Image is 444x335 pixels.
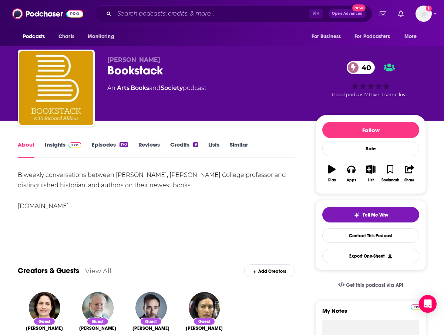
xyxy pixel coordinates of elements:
[322,207,419,222] button: tell me why sparkleTell Me Why
[54,30,79,44] a: Charts
[400,160,419,187] button: Share
[354,61,375,74] span: 40
[45,141,81,158] a: InsightsPodchaser Pro
[322,160,342,187] button: Play
[94,5,372,22] div: Search podcasts, credits, & more...
[416,6,432,22] button: Show profile menu
[329,9,366,18] button: Open AdvancedNew
[117,84,129,91] a: Arts
[322,249,419,263] button: Export One-Sheet
[332,92,410,97] span: Good podcast? Give it some love!
[83,30,124,44] button: open menu
[135,292,167,324] img: Yascha Mounk
[399,30,426,44] button: open menu
[18,170,295,211] div: Biweekly conversations between [PERSON_NAME], [PERSON_NAME] College professor and distinguished h...
[33,318,55,325] div: Guest
[138,141,160,158] a: Reviews
[347,61,375,74] a: 40
[19,51,93,125] img: Bookstack
[332,12,363,16] span: Open Advanced
[140,318,162,325] div: Guest
[347,178,356,182] div: Apps
[404,178,414,182] div: Share
[107,56,160,63] span: [PERSON_NAME]
[244,264,295,277] div: Add Creators
[416,6,432,22] img: User Profile
[18,141,34,158] a: About
[193,318,215,325] div: Guest
[131,84,149,91] a: Books
[312,31,341,42] span: For Business
[404,31,417,42] span: More
[309,9,323,19] span: ⌘ K
[85,267,111,275] a: View All
[342,160,361,187] button: Apps
[149,84,161,91] span: and
[322,307,419,320] label: My Notes
[132,325,169,331] span: [PERSON_NAME]
[79,325,116,331] a: Walter Russell Mead
[161,84,183,91] a: Society
[186,325,223,331] span: [PERSON_NAME]
[87,318,109,325] div: Guest
[12,7,83,21] img: Podchaser - Follow, Share and Rate Podcasts
[306,30,350,44] button: open menu
[132,325,169,331] a: Yascha Mounk
[120,142,128,147] div: 170
[170,141,198,158] a: Credits9
[58,31,74,42] span: Charts
[426,6,432,11] svg: Add a profile image
[129,84,131,91] span: ,
[328,178,336,182] div: Play
[354,31,390,42] span: For Podcasters
[419,295,437,313] div: Open Intercom Messenger
[29,292,60,324] img: Fiona Hill
[368,178,374,182] div: List
[23,31,45,42] span: Podcasts
[381,178,399,182] div: Bookmark
[208,141,219,158] a: Lists
[186,325,223,331] a: Yasmine El Rashidi
[380,160,400,187] button: Bookmark
[395,7,407,20] a: Show notifications dropdown
[26,325,63,331] a: Fiona Hill
[189,292,220,324] img: Yasmine El Rashidi
[88,31,114,42] span: Monitoring
[322,228,419,243] a: Contact This Podcast
[26,325,63,331] span: [PERSON_NAME]
[346,282,403,288] span: Get this podcast via API
[79,325,116,331] span: [PERSON_NAME]
[322,122,419,138] button: Follow
[411,304,424,310] img: Podchaser Pro
[332,276,409,294] a: Get this podcast via API
[315,56,426,102] div: 40Good podcast? Give it some love!
[361,160,380,187] button: List
[114,8,309,20] input: Search podcasts, credits, & more...
[68,142,81,148] img: Podchaser Pro
[352,4,366,11] span: New
[416,6,432,22] span: Logged in as shcarlos
[354,212,360,218] img: tell me why sparkle
[363,212,388,218] span: Tell Me Why
[350,30,401,44] button: open menu
[322,141,419,156] div: Rate
[18,266,79,275] a: Creators & Guests
[377,7,389,20] a: Show notifications dropdown
[193,142,198,147] div: 9
[107,84,206,93] div: An podcast
[230,141,248,158] a: Similar
[82,292,114,324] img: Walter Russell Mead
[92,141,128,158] a: Episodes170
[18,30,54,44] button: open menu
[411,303,424,310] a: Pro website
